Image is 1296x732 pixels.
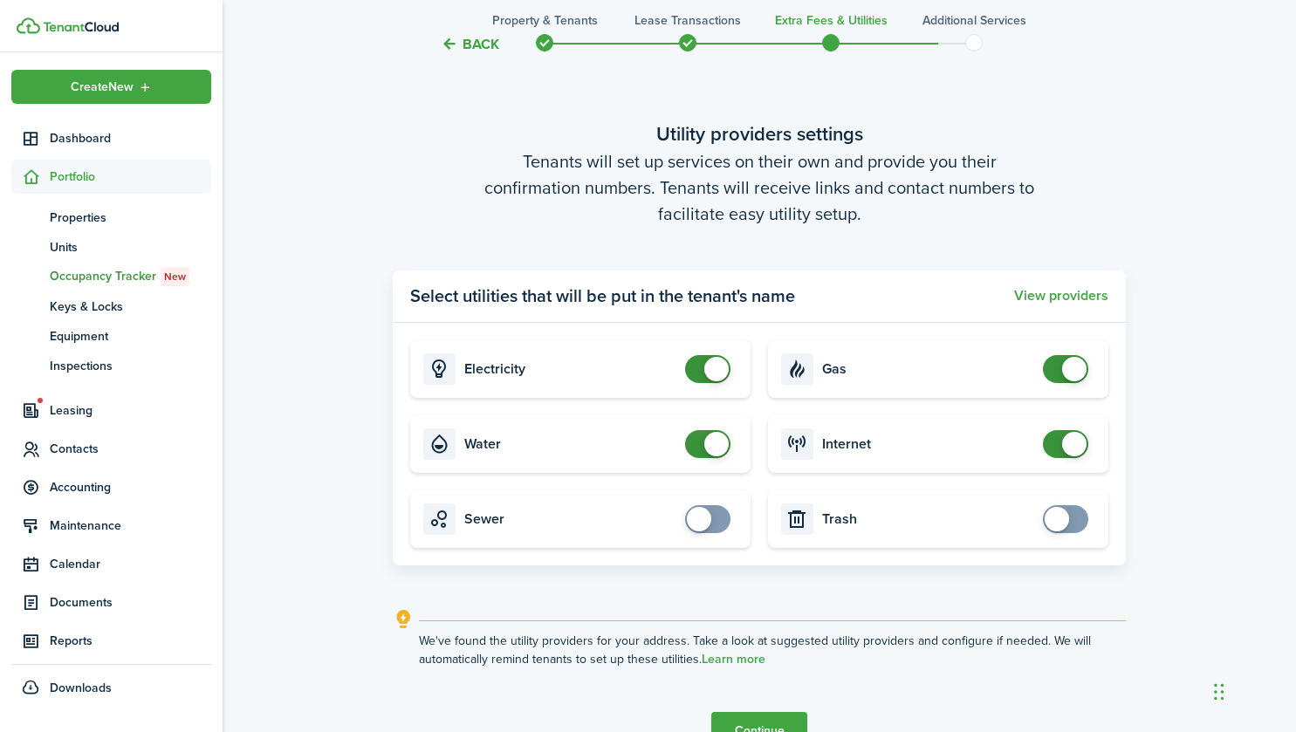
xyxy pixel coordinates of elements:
[50,517,211,535] span: Maintenance
[1014,288,1108,304] button: View providers
[775,11,888,30] h3: Extra fees & Utilities
[71,81,134,93] span: Create New
[441,35,499,53] button: Back
[50,357,211,375] span: Inspections
[464,436,676,452] card-title: Water
[11,321,211,351] a: Equipment
[50,209,211,227] span: Properties
[50,327,211,345] span: Equipment
[11,202,211,232] a: Properties
[11,70,211,104] button: Open menu
[50,555,211,573] span: Calendar
[17,17,40,34] img: TenantCloud
[634,11,741,30] h3: Lease Transactions
[164,269,186,284] span: New
[43,22,119,32] img: TenantCloud
[410,283,795,309] panel-main-title: Select utilities that will be put in the tenant's name
[492,11,598,30] h3: Property & Tenants
[11,262,211,291] a: Occupancy TrackerNew
[419,632,1126,668] explanation-description: We've found the utility providers for your address. Take a look at suggested utility providers an...
[50,440,211,458] span: Contacts
[50,401,211,420] span: Leasing
[464,511,676,527] card-title: Sewer
[11,291,211,321] a: Keys & Locks
[50,679,112,697] span: Downloads
[50,593,211,612] span: Documents
[922,11,1026,30] h3: Additional Services
[50,238,211,257] span: Units
[50,632,211,650] span: Reports
[50,168,211,186] span: Portfolio
[393,609,415,630] i: outline
[702,653,765,667] a: Learn more
[464,361,676,377] card-title: Electricity
[393,148,1126,227] wizard-step-header-description: Tenants will set up services on their own and provide you their confirmation numbers. Tenants wil...
[50,267,211,286] span: Occupancy Tracker
[50,298,211,316] span: Keys & Locks
[11,232,211,262] a: Units
[50,478,211,496] span: Accounting
[822,361,1034,377] card-title: Gas
[11,624,211,658] a: Reports
[822,436,1034,452] card-title: Internet
[822,511,1034,527] card-title: Trash
[1209,648,1296,732] iframe: Chat Widget
[1214,666,1224,718] div: Drag
[11,351,211,380] a: Inspections
[50,129,211,147] span: Dashboard
[11,121,211,155] a: Dashboard
[393,120,1126,148] wizard-step-header-title: Utility providers settings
